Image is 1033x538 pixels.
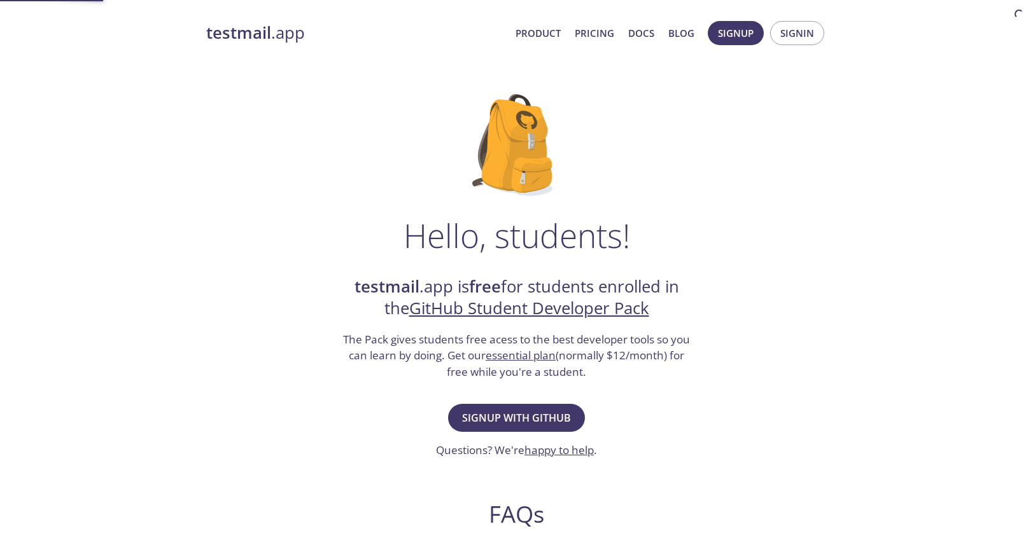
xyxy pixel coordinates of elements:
strong: testmail [355,275,419,298]
button: Signup with GitHub [448,404,585,432]
h1: Hello, students! [404,216,630,254]
a: essential plan [486,348,556,362]
span: Signup [718,25,754,41]
h2: .app is for students enrolled in the [342,276,692,320]
span: Signin [780,25,814,41]
strong: free [469,275,501,298]
a: GitHub Student Developer Pack [409,297,649,319]
a: Product [516,25,561,41]
a: testmail.app [206,22,505,44]
h2: FAQs [272,500,761,528]
img: github-student-backpack.png [472,94,561,196]
strong: testmail [206,22,271,44]
button: Signin [770,21,824,45]
h3: Questions? We're . [436,442,597,459]
a: Docs [628,25,654,41]
a: Pricing [575,25,614,41]
span: Signup with GitHub [462,409,571,427]
a: Blog [668,25,694,41]
button: Signup [708,21,764,45]
a: happy to help [524,443,594,457]
h3: The Pack gives students free acess to the best developer tools so you can learn by doing. Get our... [342,331,692,380]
